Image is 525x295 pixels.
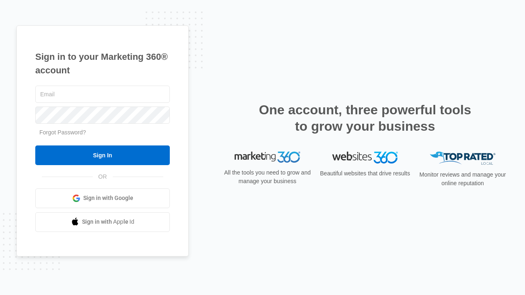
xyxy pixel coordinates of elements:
[35,145,170,165] input: Sign In
[417,170,509,188] p: Monitor reviews and manage your online reputation
[430,152,495,165] img: Top Rated Local
[235,152,300,163] img: Marketing 360
[332,152,398,163] img: Websites 360
[35,212,170,232] a: Sign in with Apple Id
[35,188,170,208] a: Sign in with Google
[35,50,170,77] h1: Sign in to your Marketing 360® account
[221,168,313,186] p: All the tools you need to grow and manage your business
[256,102,474,134] h2: One account, three powerful tools to grow your business
[35,86,170,103] input: Email
[39,129,86,136] a: Forgot Password?
[93,172,113,181] span: OR
[82,218,135,226] span: Sign in with Apple Id
[319,169,411,178] p: Beautiful websites that drive results
[83,194,133,202] span: Sign in with Google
